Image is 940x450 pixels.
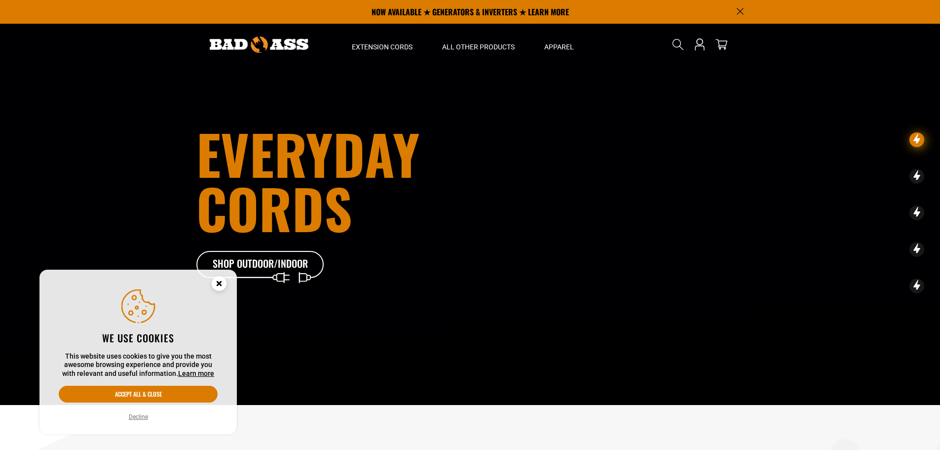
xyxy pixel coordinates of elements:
[442,42,515,51] span: All Other Products
[126,412,151,422] button: Decline
[210,37,308,53] img: Bad Ass Extension Cords
[670,37,686,52] summary: Search
[544,42,574,51] span: Apparel
[196,126,525,235] h1: Everyday cords
[427,24,529,65] summary: All Other Products
[352,42,413,51] span: Extension Cords
[196,251,325,279] a: Shop Outdoor/Indoor
[59,352,218,378] p: This website uses cookies to give you the most awesome browsing experience and provide you with r...
[39,270,237,435] aside: Cookie Consent
[59,386,218,403] button: Accept all & close
[337,24,427,65] summary: Extension Cords
[529,24,589,65] summary: Apparel
[59,331,218,344] h2: We use cookies
[178,369,214,377] a: Learn more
